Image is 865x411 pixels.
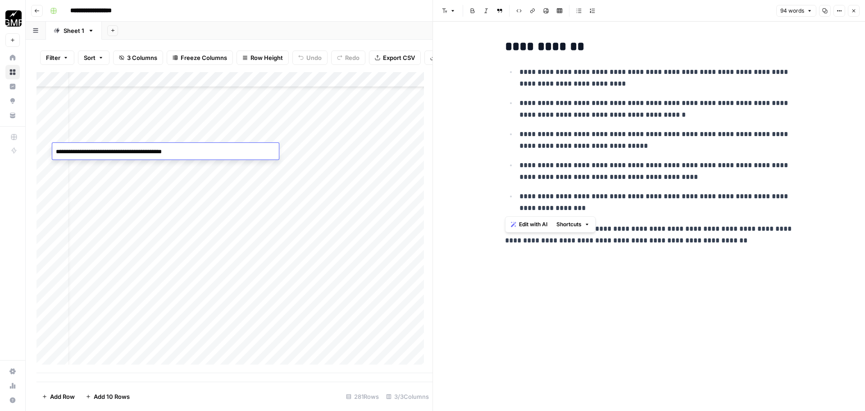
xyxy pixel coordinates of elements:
a: Insights [5,79,20,94]
span: Filter [46,53,60,62]
a: Usage [5,379,20,393]
span: Redo [345,53,360,62]
button: Add Row [36,389,80,404]
button: Sort [78,50,109,65]
button: 3 Columns [113,50,163,65]
span: Add 10 Rows [94,392,130,401]
button: Export CSV [369,50,421,65]
button: Undo [292,50,328,65]
button: Edit with AI [507,219,551,230]
div: Sheet 1 [64,26,84,35]
button: 94 words [776,5,816,17]
span: 94 words [780,7,804,15]
span: Export CSV [383,53,415,62]
span: Edit with AI [519,220,547,228]
div: 281 Rows [342,389,382,404]
button: Help + Support [5,393,20,407]
span: Row Height [250,53,283,62]
span: Shortcuts [556,220,582,228]
a: Your Data [5,108,20,123]
img: Growth Marketing Pro Logo [5,10,22,27]
button: Row Height [237,50,289,65]
a: Home [5,50,20,65]
a: Sheet 1 [46,22,102,40]
a: Settings [5,364,20,379]
a: Browse [5,65,20,79]
span: Freeze Columns [181,53,227,62]
span: Sort [84,53,96,62]
button: Shortcuts [553,219,593,230]
a: Opportunities [5,94,20,108]
div: 3/3 Columns [382,389,432,404]
button: Filter [40,50,74,65]
button: Workspace: Growth Marketing Pro [5,7,20,30]
button: Freeze Columns [167,50,233,65]
span: Undo [306,53,322,62]
button: Redo [331,50,365,65]
span: 3 Columns [127,53,157,62]
span: Add Row [50,392,75,401]
button: Add 10 Rows [80,389,135,404]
